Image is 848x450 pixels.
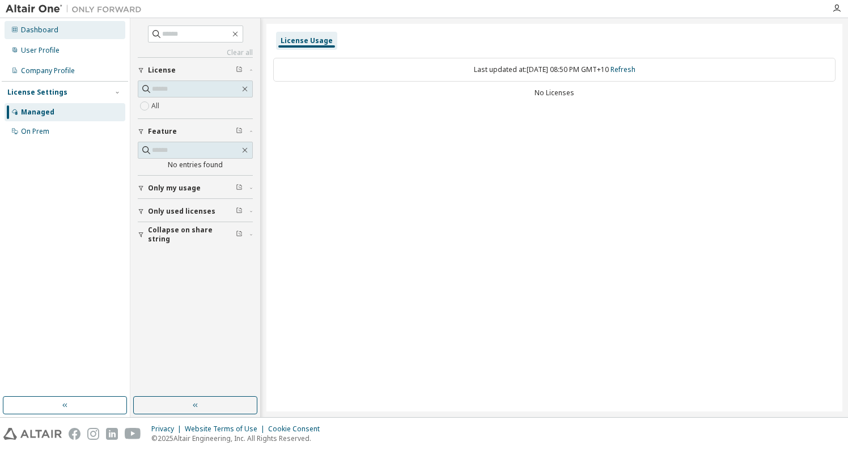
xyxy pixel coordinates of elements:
div: Cookie Consent [268,424,327,434]
div: Last updated at: [DATE] 08:50 PM GMT+10 [273,58,836,82]
div: Website Terms of Use [185,424,268,434]
button: License [138,58,253,83]
button: Collapse on share string [138,222,253,247]
div: Company Profile [21,66,75,75]
span: License [148,66,176,75]
div: Managed [21,108,54,117]
div: License Usage [281,36,333,45]
span: Clear filter [236,127,243,136]
button: Only my usage [138,176,253,201]
span: Clear filter [236,207,243,216]
img: instagram.svg [87,428,99,440]
span: Clear filter [236,184,243,193]
img: youtube.svg [125,428,141,440]
span: Feature [148,127,177,136]
a: Refresh [610,65,635,74]
div: Dashboard [21,26,58,35]
span: Only used licenses [148,207,215,216]
img: Altair One [6,3,147,15]
button: Feature [138,119,253,144]
div: User Profile [21,46,60,55]
div: Privacy [151,424,185,434]
div: No Licenses [273,88,836,97]
span: Only my usage [148,184,201,193]
div: On Prem [21,127,49,136]
div: No entries found [138,160,253,169]
span: Clear filter [236,66,243,75]
img: facebook.svg [69,428,80,440]
span: Clear filter [236,230,243,239]
img: altair_logo.svg [3,428,62,440]
img: linkedin.svg [106,428,118,440]
button: Only used licenses [138,199,253,224]
a: Clear all [138,48,253,57]
p: © 2025 Altair Engineering, Inc. All Rights Reserved. [151,434,327,443]
span: Collapse on share string [148,226,236,244]
label: All [151,99,162,113]
div: License Settings [7,88,67,97]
